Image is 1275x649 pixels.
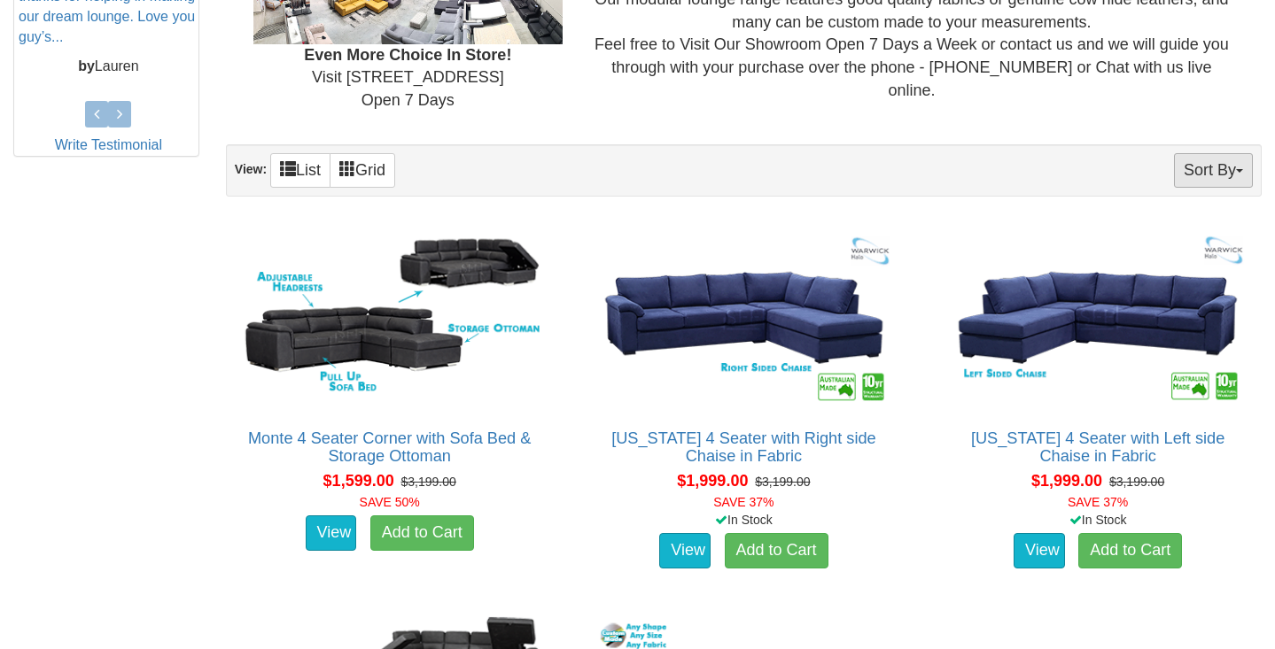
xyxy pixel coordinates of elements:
[323,472,394,490] span: $1,599.00
[611,429,876,465] a: [US_STATE] 4 Seater with Right side Chaise in Fabric
[1031,472,1102,490] span: $1,999.00
[306,515,357,551] a: View
[590,224,898,413] img: Arizona 4 Seater with Right side Chaise in Fabric
[725,533,828,568] a: Add to Cart
[713,495,774,509] font: SAVE 37%
[304,46,511,64] b: Even More Choice In Store!
[360,495,420,509] font: SAVE 50%
[1109,475,1164,489] del: $3,199.00
[78,58,95,73] b: by
[677,472,748,490] span: $1,999.00
[55,137,162,152] a: Write Testimonial
[19,57,198,77] p: Lauren
[235,162,267,176] strong: View:
[370,515,474,551] a: Add to Cart
[1174,153,1253,188] button: Sort By
[755,475,810,489] del: $3,199.00
[971,429,1224,465] a: [US_STATE] 4 Seater with Left side Chaise in Fabric
[236,224,544,413] img: Monte 4 Seater Corner with Sofa Bed & Storage Ottoman
[1014,533,1065,568] a: View
[270,153,330,188] a: List
[1078,533,1182,568] a: Add to Cart
[930,511,1265,529] div: In Stock
[944,224,1252,413] img: Arizona 4 Seater with Left side Chaise in Fabric
[248,429,531,465] a: Monte 4 Seater Corner with Sofa Bed & Storage Ottoman
[1068,495,1128,509] font: SAVE 37%
[400,475,455,489] del: $3,199.00
[659,533,711,568] a: View
[330,153,395,188] a: Grid
[577,511,912,529] div: In Stock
